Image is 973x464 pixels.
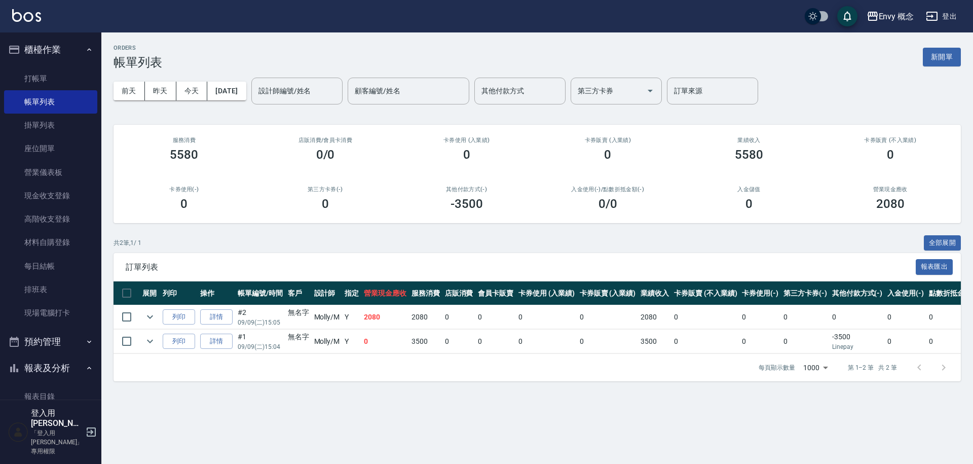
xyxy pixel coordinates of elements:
td: 0 [442,305,476,329]
div: 無名字 [288,307,309,318]
button: 昨天 [145,82,176,100]
th: 帳單編號/時間 [235,281,285,305]
th: 指定 [342,281,361,305]
button: 列印 [163,309,195,325]
button: 櫃檯作業 [4,37,97,63]
th: 卡券使用 (入業績) [516,281,577,305]
h5: 登入用[PERSON_NAME] [31,408,83,429]
h3: 服務消費 [126,137,243,144]
button: [DATE] [207,82,246,100]
a: 現場電腦打卡 [4,301,97,325]
td: 0 [739,330,781,353]
a: 打帳單 [4,67,97,90]
th: 列印 [160,281,198,305]
a: 高階收支登錄 [4,207,97,231]
th: 卡券販賣 (入業績) [577,281,639,305]
span: 訂單列表 [126,262,916,272]
h2: 店販消費 /會員卡消費 [267,137,384,144]
th: 營業現金應收 [361,281,409,305]
h3: 5580 [170,148,198,162]
th: 會員卡販賣 [475,281,516,305]
a: 詳情 [200,309,233,325]
h3: 0 [745,197,753,211]
button: 今天 [176,82,208,100]
p: 每頁顯示數量 [759,363,795,372]
td: Molly /M [312,305,343,329]
td: 0 [781,305,830,329]
p: 09/09 (二) 15:05 [238,318,283,327]
h2: 卡券使用 (入業績) [408,137,525,144]
img: Person [8,422,28,442]
img: Logo [12,9,41,22]
th: 操作 [198,281,235,305]
h3: 0 [463,148,470,162]
h3: -3500 [451,197,483,211]
p: 「登入用[PERSON_NAME]」專用權限 [31,429,83,456]
h3: 0/0 [316,148,335,162]
th: 展開 [140,281,160,305]
button: 新開單 [923,48,961,66]
button: expand row [142,334,158,349]
h2: 第三方卡券(-) [267,186,384,193]
button: Open [642,83,658,99]
th: 卡券使用(-) [739,281,781,305]
td: 0 [516,330,577,353]
td: 0 [781,330,830,353]
a: 新開單 [923,52,961,61]
td: 0 [885,330,926,353]
td: 0 [442,330,476,353]
button: 登出 [922,7,961,26]
td: 0 [577,330,639,353]
td: 0 [885,305,926,329]
td: 0 [577,305,639,329]
button: 列印 [163,334,195,349]
td: #2 [235,305,285,329]
th: 卡券販賣 (不入業績) [671,281,739,305]
button: 報表匯出 [916,259,953,275]
h3: 2080 [876,197,905,211]
h2: 其他付款方式(-) [408,186,525,193]
p: 共 2 筆, 1 / 1 [114,238,141,247]
a: 材料自購登錄 [4,231,97,254]
h2: ORDERS [114,45,162,51]
td: 0 [516,305,577,329]
th: 第三方卡券(-) [781,281,830,305]
th: 服務消費 [409,281,442,305]
td: 2080 [638,305,671,329]
th: 設計師 [312,281,343,305]
a: 現金收支登錄 [4,184,97,207]
td: 2080 [409,305,442,329]
h2: 入金儲值 [691,186,808,193]
td: Y [342,330,361,353]
td: 0 [475,305,516,329]
h2: 卡券販賣 (不入業績) [832,137,949,144]
td: 3500 [409,330,442,353]
button: 全部展開 [924,235,961,251]
button: Envy 概念 [863,6,918,27]
a: 帳單列表 [4,90,97,114]
td: 0 [739,305,781,329]
th: 其他付款方式(-) [830,281,885,305]
h2: 卡券使用(-) [126,186,243,193]
button: 報表及分析 [4,355,97,381]
button: expand row [142,309,158,325]
a: 每日結帳 [4,255,97,278]
td: 0 [475,330,516,353]
div: 1000 [799,354,832,381]
th: 店販消費 [442,281,476,305]
td: 0 [671,305,739,329]
h3: 0 /0 [598,197,617,211]
td: 0 [671,330,739,353]
td: #1 [235,330,285,353]
h2: 卡券販賣 (入業績) [549,137,666,144]
p: 第 1–2 筆 共 2 筆 [848,363,897,372]
a: 座位開單 [4,137,97,160]
button: save [837,6,857,26]
td: Y [342,305,361,329]
p: Linepay [832,342,883,351]
h3: 5580 [735,148,763,162]
a: 詳情 [200,334,233,349]
a: 營業儀表板 [4,161,97,184]
h3: 0 [180,197,188,211]
th: 入金使用(-) [885,281,926,305]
